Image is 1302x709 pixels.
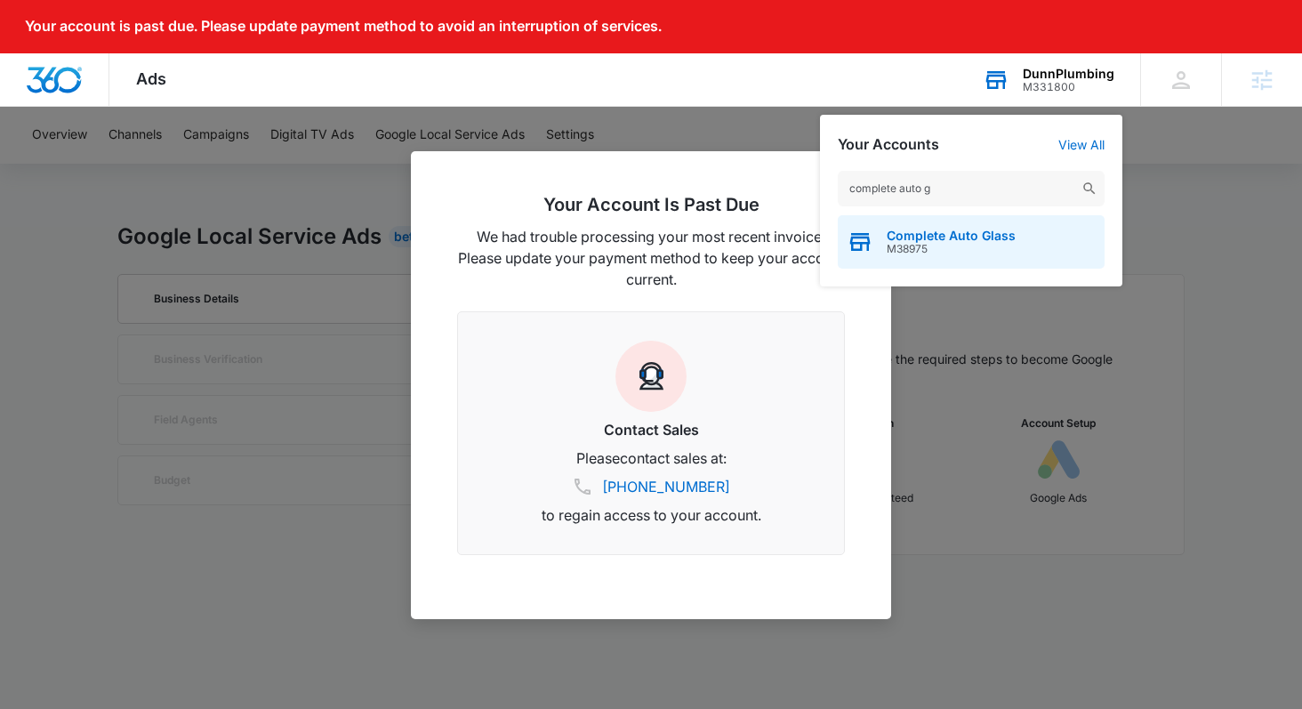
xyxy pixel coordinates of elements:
h3: Contact Sales [479,419,823,440]
input: Search Accounts [838,171,1105,206]
div: Ads [109,53,193,106]
div: account id [1023,81,1114,93]
p: Your account is past due. Please update payment method to avoid an interruption of services. [25,18,662,35]
p: We had trouble processing your most recent invoice. Please update your payment method to keep you... [457,226,845,290]
p: Please contact sales at: to regain access to your account. [479,447,823,526]
h2: Your Accounts [838,136,939,153]
a: View All [1058,137,1105,152]
a: [PHONE_NUMBER] [602,476,730,497]
span: M38975 [887,243,1016,255]
div: account name [1023,67,1114,81]
span: Complete Auto Glass [887,229,1016,243]
span: Ads [136,69,166,88]
button: Complete Auto GlassM38975 [838,215,1105,269]
h2: Your Account Is Past Due [457,194,845,215]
